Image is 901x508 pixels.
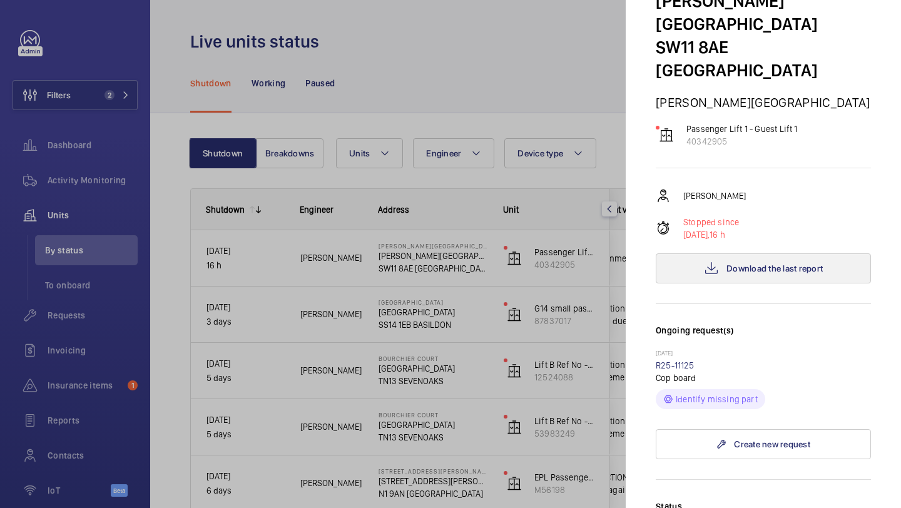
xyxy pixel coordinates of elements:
p: [DATE] [656,349,871,359]
p: Passenger Lift 1 - Guest Lift 1 [686,123,798,135]
img: elevator.svg [659,128,674,143]
p: 16 h [683,228,739,241]
button: Download the last report [656,253,871,283]
p: [PERSON_NAME][GEOGRAPHIC_DATA] [656,94,871,110]
p: [PERSON_NAME] [683,190,746,202]
span: [DATE], [683,230,710,240]
p: Stopped since [683,216,739,228]
a: R25-11125 [656,360,695,370]
span: Download the last report [726,263,823,273]
h3: Ongoing request(s) [656,324,871,349]
p: Identify missing part [676,393,758,405]
a: Create new request [656,429,871,459]
p: SW11 8AE [GEOGRAPHIC_DATA] [656,36,871,82]
p: 40342905 [686,135,798,148]
p: Cop board [656,372,871,384]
